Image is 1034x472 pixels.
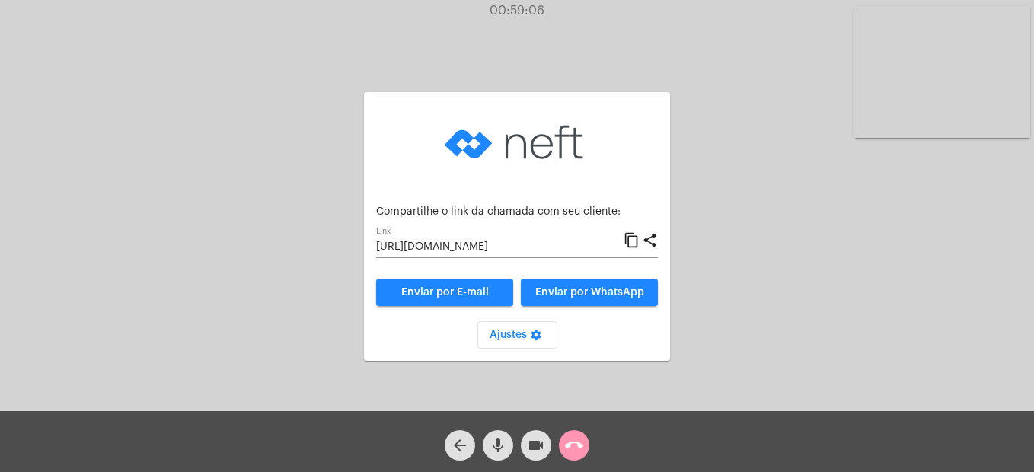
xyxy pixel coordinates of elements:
[535,287,644,298] span: Enviar por WhatsApp
[624,231,640,250] mat-icon: content_copy
[490,330,545,340] span: Ajustes
[490,5,544,17] span: 00:59:06
[376,206,658,218] p: Compartilhe o link da chamada com seu cliente:
[642,231,658,250] mat-icon: share
[521,279,658,306] button: Enviar por WhatsApp
[376,279,513,306] a: Enviar por E-mail
[527,329,545,347] mat-icon: settings
[451,436,469,454] mat-icon: arrow_back
[527,436,545,454] mat-icon: videocam
[565,436,583,454] mat-icon: call_end
[477,321,557,349] button: Ajustes
[441,104,593,180] img: logo-neft-novo-2.png
[489,436,507,454] mat-icon: mic
[401,287,489,298] span: Enviar por E-mail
